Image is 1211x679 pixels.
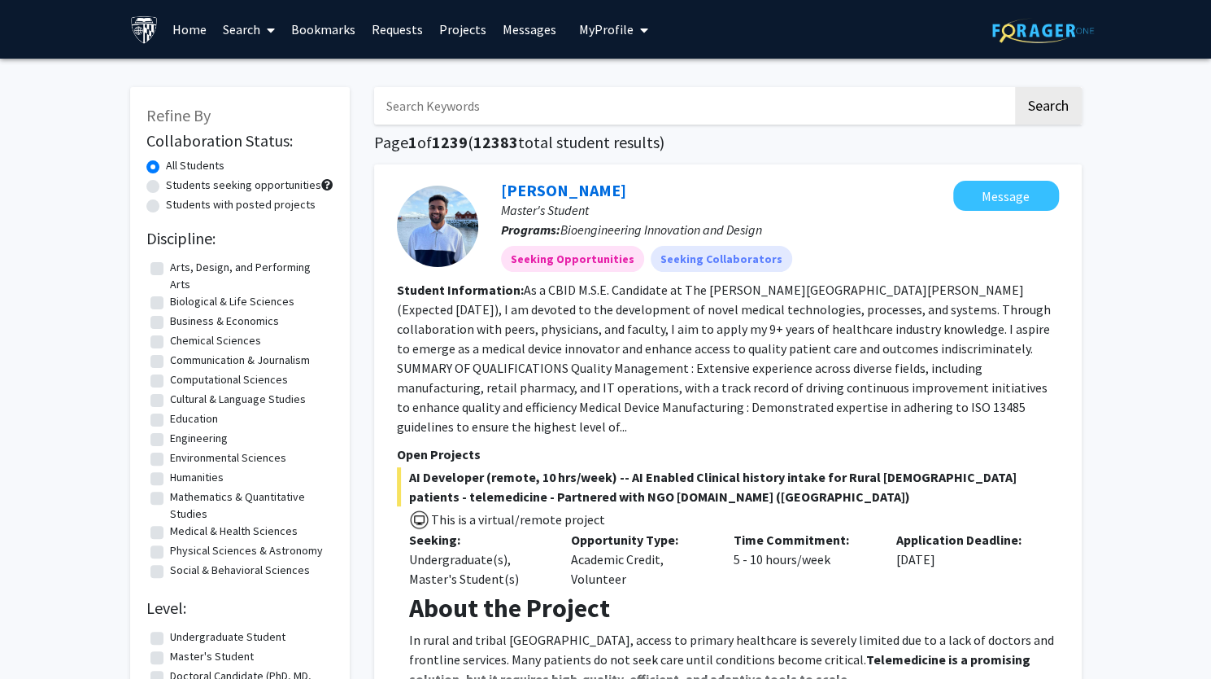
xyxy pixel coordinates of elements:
[170,332,261,349] label: Chemical Sciences
[431,1,494,58] a: Projects
[146,598,333,618] h2: Level:
[397,282,524,298] b: Student Information:
[651,246,792,272] mat-chip: Seeking Collaborators
[409,592,610,624] strong: About the Project
[397,467,1059,506] span: AI Developer (remote, 10 hrs/week) -- AI Enabled Clinical history intake for Rural [DEMOGRAPHIC_D...
[364,1,431,58] a: Requests
[170,629,285,646] label: Undergraduate Student
[571,530,709,550] p: Opportunity Type:
[494,1,564,58] a: Messages
[432,132,468,152] span: 1239
[166,177,321,194] label: Students seeking opportunities
[374,87,1013,125] input: Search Keywords
[170,488,329,523] label: Mathematics & Quantitative Studies
[408,132,417,152] span: 1
[166,196,316,213] label: Students with posted projects
[146,105,211,125] span: Refine By
[560,221,762,238] span: Bioengineering Innovation and Design
[501,221,560,238] b: Programs:
[501,202,589,218] span: Master's Student
[374,133,1082,152] h1: Page of ( total student results)
[146,131,333,151] h2: Collaboration Status:
[579,21,634,37] span: My Profile
[170,313,279,330] label: Business & Economics
[170,542,323,559] label: Physical Sciences & Astronomy
[896,530,1035,550] p: Application Deadline:
[166,157,224,174] label: All Students
[146,229,333,248] h2: Discipline:
[170,648,254,665] label: Master's Student
[170,293,294,310] label: Biological & Life Sciences
[215,1,283,58] a: Search
[170,523,298,540] label: Medical & Health Sciences
[170,259,329,293] label: Arts, Design, and Performing Arts
[12,606,69,667] iframe: Chat
[170,352,310,369] label: Communication & Journalism
[501,246,644,272] mat-chip: Seeking Opportunities
[409,550,547,589] div: Undergraduate(s), Master's Student(s)
[953,181,1059,211] button: Message Jay Tailor
[170,430,228,447] label: Engineering
[130,15,159,44] img: Johns Hopkins University Logo
[170,469,224,486] label: Humanities
[170,391,306,408] label: Cultural & Language Studies
[429,511,605,528] span: This is a virtual/remote project
[1015,87,1082,125] button: Search
[473,132,518,152] span: 12383
[409,530,547,550] p: Seeking:
[397,446,481,462] span: Open Projects
[170,371,288,388] label: Computational Sciences
[170,449,286,467] label: Environmental Sciences
[734,530,872,550] p: Time Commitment:
[992,18,1094,43] img: ForagerOne Logo
[170,410,218,427] label: Education
[283,1,364,58] a: Bookmarks
[164,1,215,58] a: Home
[721,530,884,589] div: 5 - 10 hours/week
[559,530,721,589] div: Academic Credit, Volunteer
[170,562,310,579] label: Social & Behavioral Sciences
[884,530,1047,589] div: [DATE]
[397,282,1051,435] fg-read-more: As a CBID M.S.E. Candidate at The [PERSON_NAME][GEOGRAPHIC_DATA][PERSON_NAME] (Expected [DATE]), ...
[501,180,626,200] a: [PERSON_NAME]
